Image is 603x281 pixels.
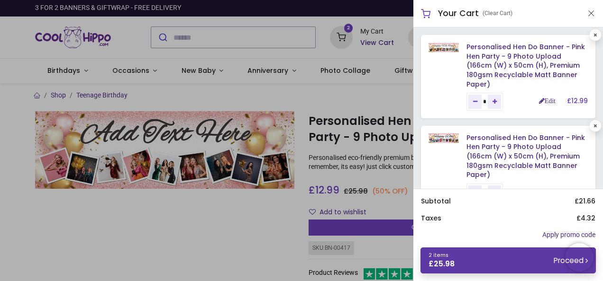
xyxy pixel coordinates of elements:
a: Add one [488,95,501,109]
span: £ [429,259,455,269]
span: 25.98 [434,259,455,269]
a: Edit [539,97,556,104]
h6: £ [576,214,595,223]
h6: £ [567,97,588,106]
span: 21.66 [579,196,595,206]
h6: £ [567,187,588,197]
img: 4lUQFgAAAAGSURBVAMAD6Jth5dy8V8AAAAASUVORK5CYII= [429,43,459,52]
a: 2 items £25.98 Proceed [420,247,596,273]
a: Personalised Hen Do Banner - Pink Hen Party - 9 Photo Upload (166cm (W) x 50cm (H), Premium 180gs... [466,42,585,88]
small: Proceed [554,255,588,265]
h6: £ [575,197,595,206]
a: Remove one [468,95,482,109]
span: 12.99 [571,96,588,105]
a: (Clear Cart) [483,9,512,18]
iframe: Brevo live chat [565,243,594,272]
a: Edit [539,188,556,195]
span: 2 items [429,252,448,259]
a: Remove one [468,185,482,200]
a: Personalised Hen Do Banner - Pink Hen Party - 9 Photo Upload (166cm (W) x 50cm (H), Premium 180gs... [466,133,585,179]
img: 5zVXZ4AAAAGSURBVAMAGhJKS338lBwAAAAASUVORK5CYII= [429,133,459,142]
h6: Subtotal [421,197,451,206]
button: Close [587,8,595,19]
a: Apply promo code [542,230,595,240]
a: Add one [488,185,501,200]
span: 4.32 [581,213,595,223]
span: 12.99 [571,187,588,196]
h5: Your Cart [438,8,479,19]
h6: Taxes [421,214,441,223]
